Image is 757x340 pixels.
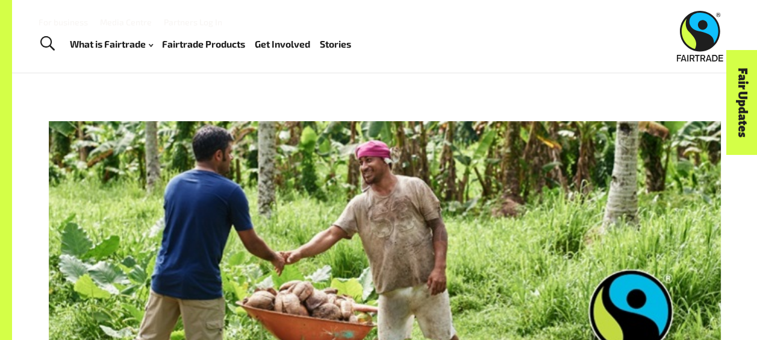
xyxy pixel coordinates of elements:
[39,17,88,27] a: For business
[320,36,351,52] a: Stories
[70,36,153,52] a: What is Fairtrade
[255,36,310,52] a: Get Involved
[100,17,152,27] a: Media Centre
[677,11,723,61] img: Fairtrade Australia New Zealand logo
[33,29,62,59] a: Toggle Search
[162,36,245,52] a: Fairtrade Products
[164,17,222,27] a: Partners Log In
